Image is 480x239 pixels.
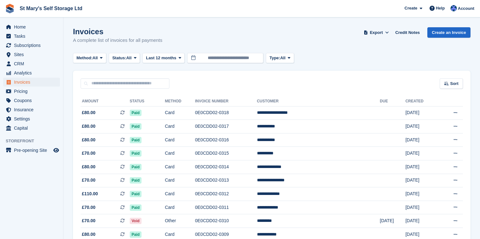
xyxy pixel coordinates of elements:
[109,53,140,63] button: Status: All
[405,147,438,160] td: [DATE]
[76,55,93,61] span: Method:
[130,177,141,184] span: Paid
[14,105,52,114] span: Insurance
[17,3,85,14] a: St Mary's Self Storage Ltd
[3,96,60,105] a: menu
[165,106,195,120] td: Card
[14,41,52,50] span: Subscriptions
[82,123,95,130] span: £80.00
[126,55,132,61] span: All
[3,41,60,50] a: menu
[3,124,60,132] a: menu
[112,55,126,61] span: Status:
[165,120,195,133] td: Card
[165,201,195,214] td: Card
[14,23,52,31] span: Home
[93,55,98,61] span: All
[195,160,257,174] td: 0E0CDD02-0314
[130,123,141,130] span: Paid
[3,114,60,123] a: menu
[130,164,141,170] span: Paid
[165,147,195,160] td: Card
[82,177,95,184] span: £70.00
[405,201,438,214] td: [DATE]
[370,29,383,36] span: Export
[266,53,294,63] button: Type: All
[405,106,438,120] td: [DATE]
[73,37,162,44] p: A complete list of invoices for all payments
[82,204,95,211] span: £70.00
[14,87,52,96] span: Pricing
[427,27,470,38] a: Create an Invoice
[82,191,98,197] span: £110.00
[6,138,63,144] span: Storefront
[3,68,60,77] a: menu
[82,137,95,143] span: £80.00
[82,217,95,224] span: £70.00
[3,105,60,114] a: menu
[130,191,141,197] span: Paid
[130,137,141,143] span: Paid
[380,96,405,107] th: Due
[81,96,130,107] th: Amount
[3,59,60,68] a: menu
[73,53,106,63] button: Method: All
[405,133,438,147] td: [DATE]
[404,5,417,11] span: Create
[146,55,176,61] span: Last 12 months
[195,96,257,107] th: Invoice Number
[165,174,195,187] td: Card
[195,106,257,120] td: 0E0CDD02-0318
[14,96,52,105] span: Coupons
[280,55,286,61] span: All
[195,133,257,147] td: 0E0CDD02-0316
[82,150,95,157] span: £70.00
[257,96,380,107] th: Customer
[165,187,195,201] td: Card
[405,160,438,174] td: [DATE]
[405,214,438,228] td: [DATE]
[82,164,95,170] span: £80.00
[458,5,474,12] span: Account
[165,214,195,228] td: Other
[195,147,257,160] td: 0E0CDD02-0315
[14,50,52,59] span: Sites
[14,146,52,155] span: Pre-opening Site
[3,50,60,59] a: menu
[130,218,141,224] span: Void
[3,78,60,87] a: menu
[130,96,165,107] th: Status
[14,114,52,123] span: Settings
[5,4,15,13] img: stora-icon-8386f47178a22dfd0bd8f6a31ec36ba5ce8667c1dd55bd0f319d3a0aa187defe.svg
[73,27,162,36] h1: Invoices
[130,150,141,157] span: Paid
[195,214,257,228] td: 0E0CDD02-0310
[130,110,141,116] span: Paid
[14,32,52,41] span: Tasks
[269,55,280,61] span: Type:
[405,187,438,201] td: [DATE]
[82,231,95,238] span: £80.00
[195,201,257,214] td: 0E0CDD02-0311
[3,32,60,41] a: menu
[165,96,195,107] th: Method
[436,5,445,11] span: Help
[130,204,141,211] span: Paid
[52,146,60,154] a: Preview store
[450,5,457,11] img: Matthew Keenan
[405,174,438,187] td: [DATE]
[14,68,52,77] span: Analytics
[195,120,257,133] td: 0E0CDD02-0317
[14,124,52,132] span: Capital
[362,27,390,38] button: Export
[195,174,257,187] td: 0E0CDD02-0313
[14,78,52,87] span: Invoices
[405,96,438,107] th: Created
[130,231,141,238] span: Paid
[82,109,95,116] span: £80.00
[450,81,458,87] span: Sort
[165,133,195,147] td: Card
[3,87,60,96] a: menu
[380,214,405,228] td: [DATE]
[405,120,438,133] td: [DATE]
